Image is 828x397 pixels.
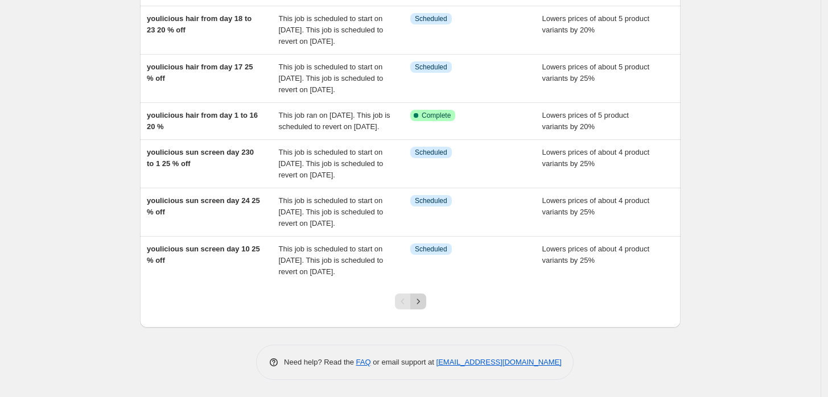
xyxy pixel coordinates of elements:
span: This job is scheduled to start on [DATE]. This job is scheduled to revert on [DATE]. [279,14,384,46]
span: youlicious hair from day 17 25 % off [147,63,253,82]
span: youlicious hair from day 1 to 16 20 % [147,111,258,131]
span: Scheduled [415,196,447,205]
nav: Pagination [395,293,426,309]
span: youlicious hair from day 18 to 23 20 % off [147,14,252,34]
span: youlicious sun screen day 10 25 % off [147,245,260,264]
span: Lowers prices of 5 product variants by 20% [542,111,629,131]
span: This job ran on [DATE]. This job is scheduled to revert on [DATE]. [279,111,390,131]
span: This job is scheduled to start on [DATE]. This job is scheduled to revert on [DATE]. [279,196,384,228]
span: Lowers prices of about 5 product variants by 25% [542,63,650,82]
button: Next [410,293,426,309]
span: This job is scheduled to start on [DATE]. This job is scheduled to revert on [DATE]. [279,63,384,94]
span: youlicious sun screen day 230 to 1 25 % off [147,148,254,168]
span: Scheduled [415,63,447,72]
span: This job is scheduled to start on [DATE]. This job is scheduled to revert on [DATE]. [279,245,384,276]
span: or email support at [371,358,436,366]
span: Lowers prices of about 5 product variants by 20% [542,14,650,34]
span: Scheduled [415,245,447,254]
span: youlicious sun screen day 24 25 % off [147,196,260,216]
span: This job is scheduled to start on [DATE]. This job is scheduled to revert on [DATE]. [279,148,384,179]
span: Lowers prices of about 4 product variants by 25% [542,196,650,216]
span: Scheduled [415,14,447,23]
a: [EMAIL_ADDRESS][DOMAIN_NAME] [436,358,562,366]
span: Complete [422,111,451,120]
a: FAQ [356,358,371,366]
span: Need help? Read the [284,358,356,366]
span: Lowers prices of about 4 product variants by 25% [542,245,650,264]
span: Lowers prices of about 4 product variants by 25% [542,148,650,168]
span: Scheduled [415,148,447,157]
